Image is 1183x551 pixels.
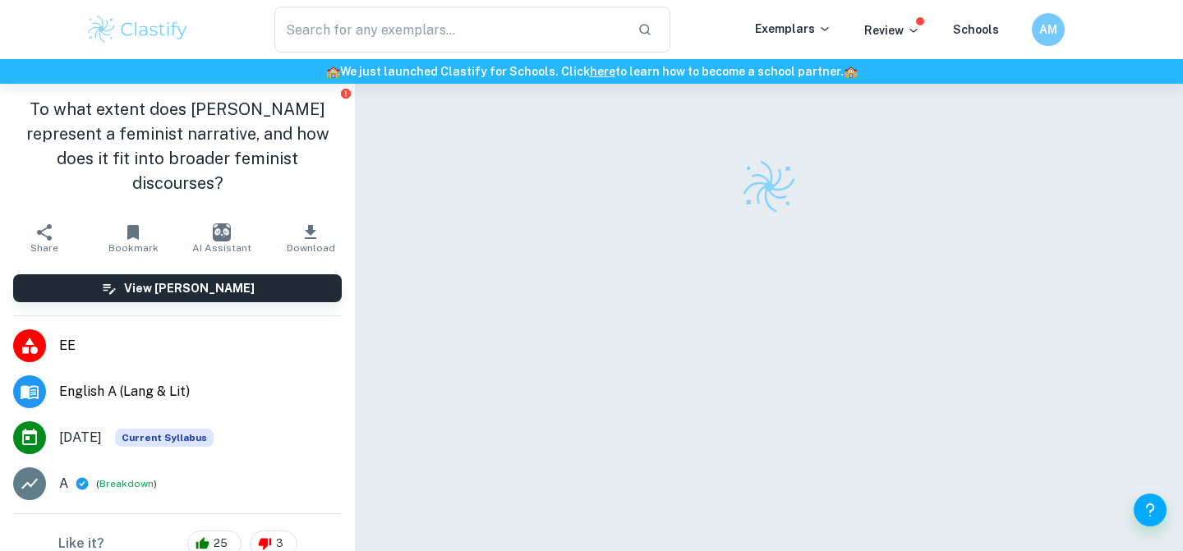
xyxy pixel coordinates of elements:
[59,336,342,356] span: EE
[115,429,214,447] span: Current Syllabus
[755,20,831,38] p: Exemplars
[590,65,615,78] a: here
[274,7,624,53] input: Search for any exemplars...
[1032,13,1065,46] button: AM
[326,65,340,78] span: 🏫
[740,158,798,215] img: Clastify logo
[177,215,266,261] button: AI Assistant
[1134,494,1167,526] button: Help and Feedback
[287,242,335,254] span: Download
[85,13,190,46] img: Clastify logo
[864,21,920,39] p: Review
[124,279,255,297] h6: View [PERSON_NAME]
[213,223,231,241] img: AI Assistant
[1039,21,1058,39] h6: AM
[59,382,342,402] span: English A (Lang & Lit)
[192,242,251,254] span: AI Assistant
[108,242,159,254] span: Bookmark
[30,242,58,254] span: Share
[953,23,999,36] a: Schools
[89,215,177,261] button: Bookmark
[13,274,342,302] button: View [PERSON_NAME]
[844,65,858,78] span: 🏫
[59,428,102,448] span: [DATE]
[13,97,342,195] h1: To what extent does [PERSON_NAME] represent a feminist narrative, and how does it fit into broade...
[96,476,157,492] span: ( )
[266,215,355,261] button: Download
[115,429,214,447] div: This exemplar is based on the current syllabus. Feel free to refer to it for inspiration/ideas wh...
[339,87,352,99] button: Report issue
[3,62,1180,80] h6: We just launched Clastify for Schools. Click to learn how to become a school partner.
[99,476,154,491] button: Breakdown
[59,474,68,494] p: A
